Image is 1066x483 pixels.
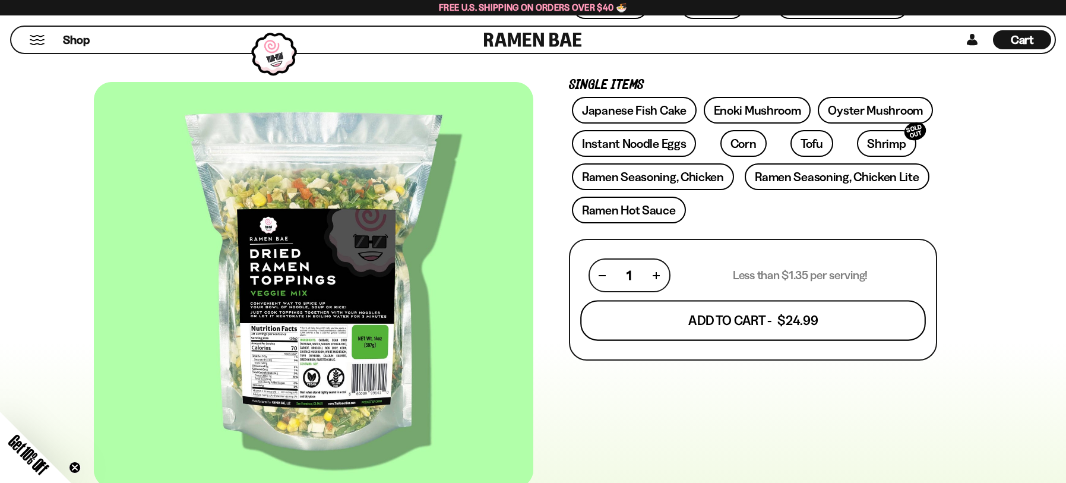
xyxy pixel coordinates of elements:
[63,30,90,49] a: Shop
[5,431,52,478] span: Get 10% Off
[818,97,933,124] a: Oyster Mushroom
[63,32,90,48] span: Shop
[569,80,937,91] p: Single Items
[902,120,928,143] div: SOLD OUT
[704,97,811,124] a: Enoki Mushroom
[572,97,697,124] a: Japanese Fish Cake
[572,197,686,223] a: Ramen Hot Sauce
[790,130,833,157] a: Tofu
[627,268,631,283] span: 1
[745,163,929,190] a: Ramen Seasoning, Chicken Lite
[580,301,926,341] button: Add To Cart - $24.99
[439,2,627,13] span: Free U.S. Shipping on Orders over $40 🍜
[720,130,767,157] a: Corn
[69,462,81,473] button: Close teaser
[572,163,734,190] a: Ramen Seasoning, Chicken
[29,35,45,45] button: Mobile Menu Trigger
[572,130,696,157] a: Instant Noodle Eggs
[1011,33,1034,47] span: Cart
[857,130,916,157] a: ShrimpSOLD OUT
[993,27,1051,53] a: Cart
[733,268,868,283] p: Less than $1.35 per serving!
